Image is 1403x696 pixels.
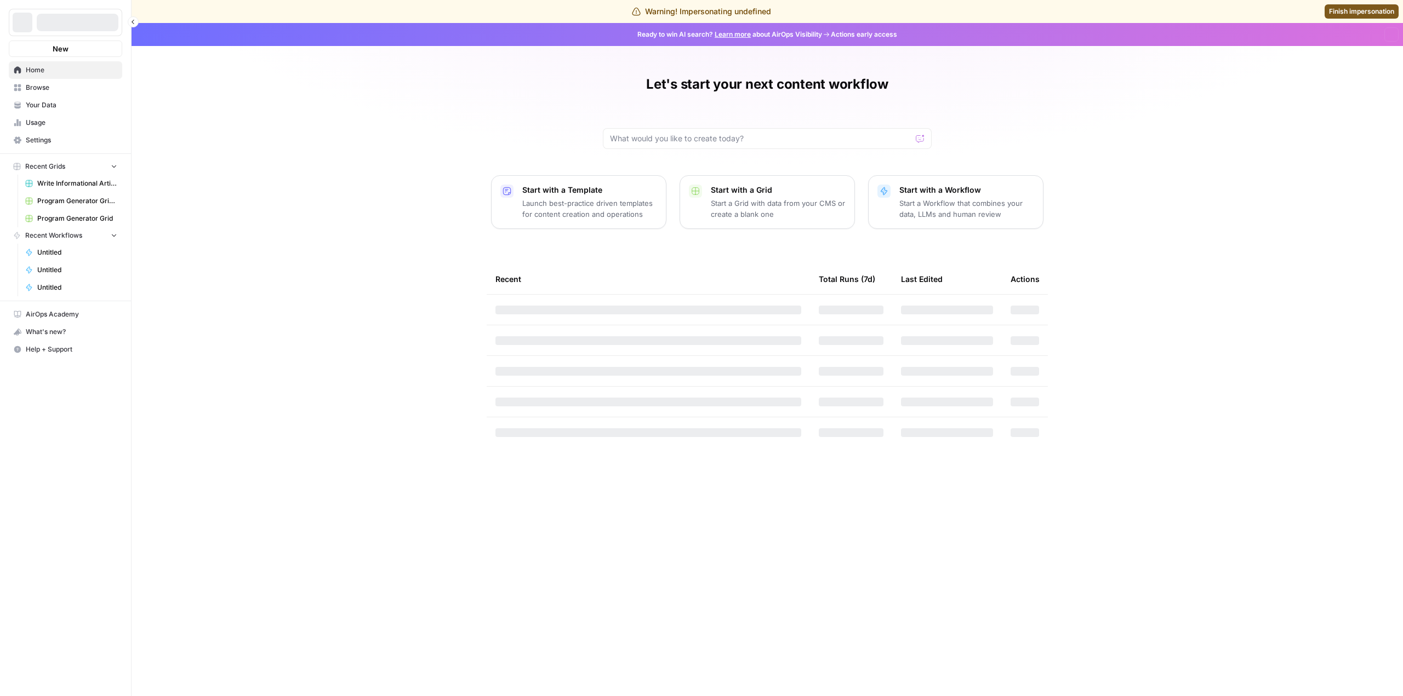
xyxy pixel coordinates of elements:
div: Warning! Impersonating undefined [632,6,771,17]
span: Untitled [37,283,117,292]
span: Usage [26,118,117,128]
span: Untitled [37,265,117,275]
span: AirOps Academy [26,309,117,319]
p: Start with a Grid [711,185,846,195]
div: Total Runs (7d) [819,264,875,294]
span: Ready to win AI search? about AirOps Visibility [637,30,822,39]
a: Program Generator Grid [20,210,122,227]
button: Start with a GridStart a Grid with data from your CMS or create a blank one [680,175,855,229]
button: Recent Workflows [9,227,122,244]
p: Start a Workflow that combines your data, LLMs and human review [899,198,1034,220]
a: Untitled [20,261,122,279]
button: What's new? [9,323,122,341]
a: Write Informational Articles [20,175,122,192]
span: Program Generator Grid (1) [37,196,117,206]
p: Launch best-practice driven templates for content creation and operations [522,198,657,220]
p: Start with a Workflow [899,185,1034,195]
a: Untitled [20,244,122,261]
p: Start with a Template [522,185,657,195]
span: New [53,43,69,54]
span: Browse [26,83,117,93]
a: Usage [9,114,122,131]
h1: Let's start your next content workflow [646,76,888,93]
div: Last Edited [901,264,943,294]
a: AirOps Academy [9,306,122,323]
a: Your Data [9,96,122,114]
span: Your Data [26,100,117,110]
span: Help + Support [26,344,117,354]
div: What's new? [9,324,122,340]
a: Browse [9,79,122,96]
span: Actions early access [831,30,897,39]
p: Start a Grid with data from your CMS or create a blank one [711,198,846,220]
a: Untitled [20,279,122,296]
span: Settings [26,135,117,145]
a: Home [9,61,122,79]
span: Write Informational Articles [37,179,117,188]
a: Program Generator Grid (1) [20,192,122,210]
span: Home [26,65,117,75]
span: Finish impersonation [1329,7,1394,16]
button: New [9,41,122,57]
div: Actions [1011,264,1040,294]
span: Program Generator Grid [37,214,117,223]
input: What would you like to create today? [610,133,911,144]
a: Finish impersonation [1325,4,1399,19]
button: Recent Grids [9,158,122,175]
span: Untitled [37,248,117,257]
div: Recent [495,264,801,294]
a: Settings [9,131,122,149]
a: Learn more [715,30,751,38]
button: Start with a TemplateLaunch best-practice driven templates for content creation and operations [491,175,666,229]
button: Help + Support [9,341,122,358]
button: Start with a WorkflowStart a Workflow that combines your data, LLMs and human review [868,175,1043,229]
span: Recent Workflows [25,231,82,240]
span: Recent Grids [25,162,65,171]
